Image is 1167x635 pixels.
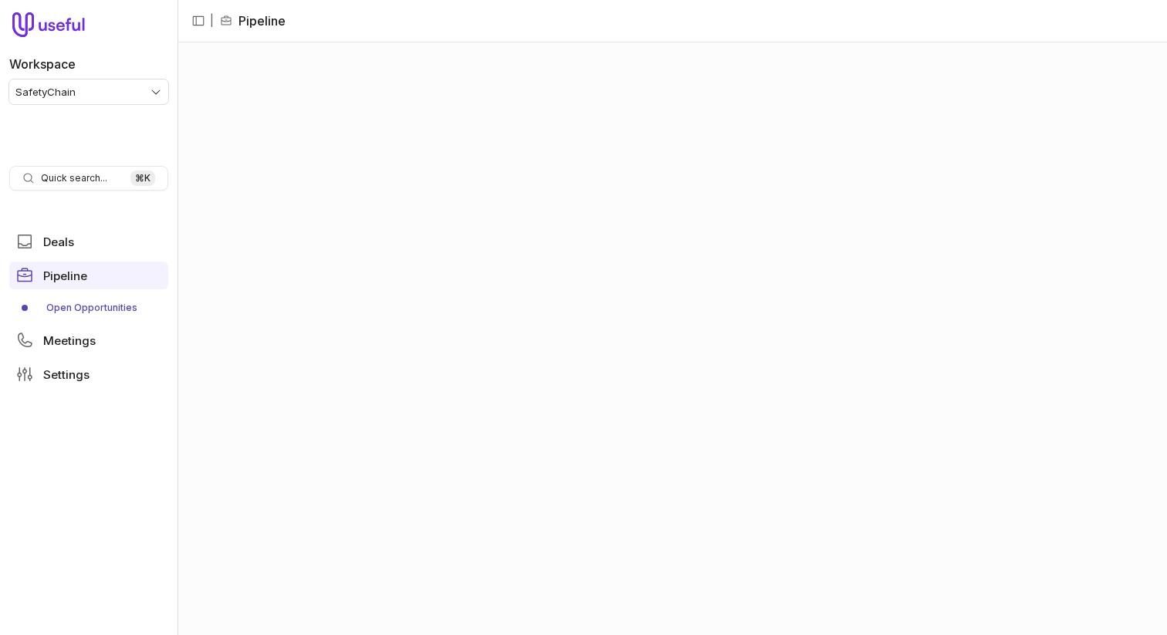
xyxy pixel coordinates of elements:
label: Workspace [9,55,76,73]
div: Pipeline submenu [9,296,168,320]
span: Pipeline [43,270,87,282]
span: Quick search... [41,172,107,184]
span: | [210,12,214,30]
a: Deals [9,228,168,255]
kbd: ⌘ K [130,171,155,186]
a: Open Opportunities [9,296,168,320]
span: Deals [43,236,74,248]
span: Meetings [43,335,96,346]
a: Pipeline [9,262,168,289]
span: Settings [43,369,90,380]
li: Pipeline [220,12,286,30]
a: Settings [9,360,168,388]
a: Meetings [9,326,168,354]
button: Collapse sidebar [187,9,210,32]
